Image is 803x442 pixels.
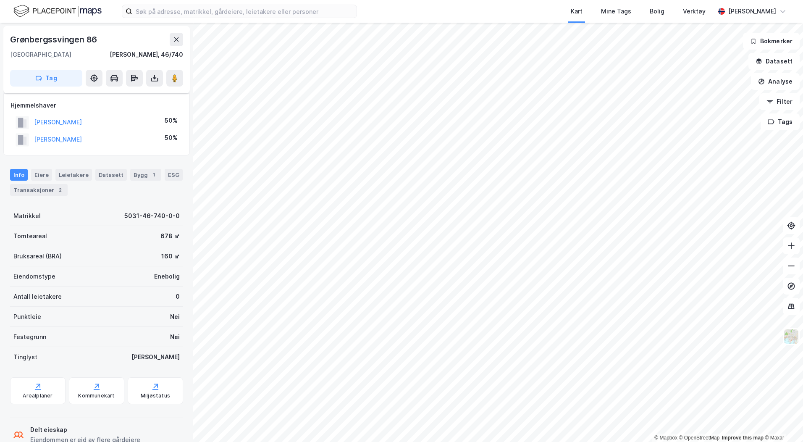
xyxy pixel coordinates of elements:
div: Datasett [95,169,127,181]
div: Miljøstatus [141,392,170,399]
a: Improve this map [722,435,764,441]
div: Matrikkel [13,211,41,221]
div: Kommunekart [78,392,115,399]
div: 50% [165,133,178,143]
img: Z [783,329,799,345]
div: Info [10,169,28,181]
div: 1 [150,171,158,179]
div: 160 ㎡ [161,251,180,261]
input: Søk på adresse, matrikkel, gårdeiere, leietakere eller personer [132,5,357,18]
div: [PERSON_NAME] [728,6,776,16]
div: Festegrunn [13,332,46,342]
div: Nei [170,312,180,322]
div: Kart [571,6,583,16]
button: Bokmerker [743,33,800,50]
div: [PERSON_NAME] [131,352,180,362]
div: ESG [165,169,183,181]
div: Verktøy [683,6,706,16]
div: Tomteareal [13,231,47,241]
div: Bygg [130,169,161,181]
div: Enebolig [154,271,180,282]
button: Tag [10,70,82,87]
div: Tinglyst [13,352,37,362]
a: OpenStreetMap [679,435,720,441]
div: 5031-46-740-0-0 [124,211,180,221]
a: Mapbox [654,435,677,441]
div: Grønbergssvingen 86 [10,33,99,46]
div: 2 [56,186,64,194]
div: Mine Tags [601,6,631,16]
div: Hjemmelshaver [10,100,183,110]
div: Leietakere [55,169,92,181]
div: 50% [165,116,178,126]
div: Punktleie [13,312,41,322]
div: Delt eieskap [30,425,140,435]
div: Nei [170,332,180,342]
iframe: Chat Widget [761,402,803,442]
div: Transaksjoner [10,184,68,196]
button: Filter [759,93,800,110]
div: 0 [176,292,180,302]
div: Bolig [650,6,664,16]
button: Analyse [751,73,800,90]
div: Eiere [31,169,52,181]
div: Antall leietakere [13,292,62,302]
div: [GEOGRAPHIC_DATA] [10,50,71,60]
div: Bruksareal (BRA) [13,251,62,261]
div: Eiendomstype [13,271,55,282]
div: Kontrollprogram for chat [761,402,803,442]
div: [PERSON_NAME], 46/740 [110,50,183,60]
div: Arealplaner [23,392,52,399]
button: Tags [761,113,800,130]
div: 678 ㎡ [160,231,180,241]
button: Datasett [748,53,800,70]
img: logo.f888ab2527a4732fd821a326f86c7f29.svg [13,4,102,18]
